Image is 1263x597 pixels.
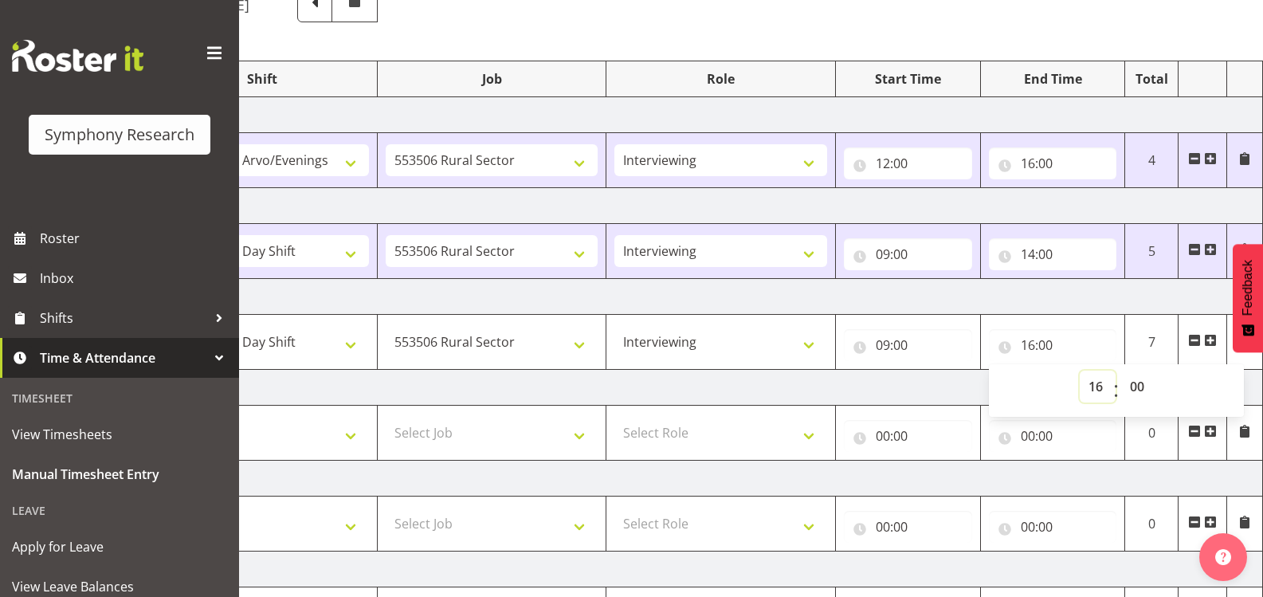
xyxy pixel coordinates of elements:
[1215,549,1231,565] img: help-xxl-2.png
[4,494,235,527] div: Leave
[844,511,972,543] input: Click to select...
[844,420,972,452] input: Click to select...
[40,266,231,290] span: Inbox
[386,69,598,88] div: Job
[1125,497,1179,552] td: 0
[989,69,1117,88] div: End Time
[148,370,1263,406] td: [DATE]
[844,147,972,179] input: Click to select...
[12,535,227,559] span: Apply for Leave
[4,527,235,567] a: Apply for Leave
[156,69,369,88] div: Shift
[4,382,235,414] div: Timesheet
[12,40,143,72] img: Rosterit website logo
[1125,224,1179,279] td: 5
[40,226,231,250] span: Roster
[45,123,194,147] div: Symphony Research
[1125,315,1179,370] td: 7
[989,511,1117,543] input: Click to select...
[148,552,1263,587] td: [DATE]
[844,69,972,88] div: Start Time
[4,454,235,494] a: Manual Timesheet Entry
[989,420,1117,452] input: Click to select...
[40,346,207,370] span: Time & Attendance
[1233,244,1263,352] button: Feedback - Show survey
[844,329,972,361] input: Click to select...
[1125,133,1179,188] td: 4
[148,188,1263,224] td: [DATE]
[614,69,827,88] div: Role
[989,329,1117,361] input: Click to select...
[12,462,227,486] span: Manual Timesheet Entry
[1241,260,1255,316] span: Feedback
[1133,69,1170,88] div: Total
[4,414,235,454] a: View Timesheets
[1125,406,1179,461] td: 0
[989,238,1117,270] input: Click to select...
[40,306,207,330] span: Shifts
[844,238,972,270] input: Click to select...
[989,147,1117,179] input: Click to select...
[12,422,227,446] span: View Timesheets
[148,97,1263,133] td: [DATE]
[1113,371,1119,410] span: :
[148,279,1263,315] td: [DATE]
[148,461,1263,497] td: [DATE]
